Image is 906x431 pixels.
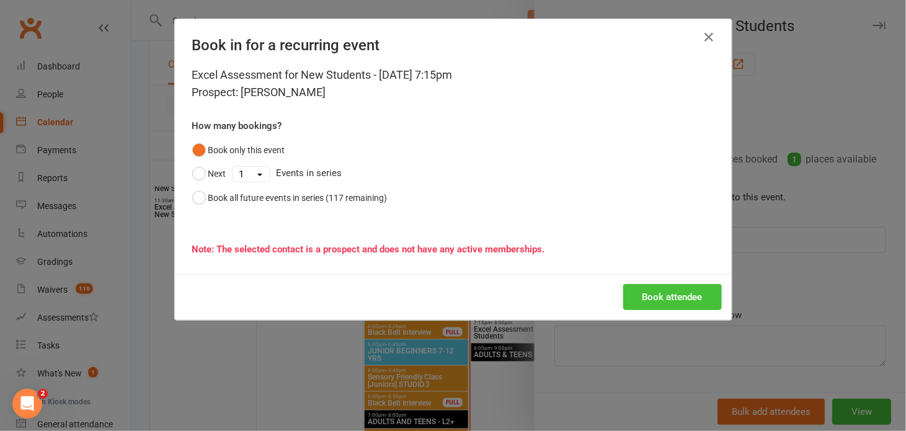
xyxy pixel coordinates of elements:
[12,389,42,419] iframe: Intercom live chat
[192,162,714,185] div: Events in series
[699,27,719,47] button: Close
[192,242,714,257] div: Note: The selected contact is a prospect and does not have any active memberships.
[192,186,388,210] button: Book all future events in series (117 remaining)
[192,138,285,162] button: Book only this event
[192,66,714,101] div: Excel Assessment for New Students - [DATE] 7:15pm Prospect: [PERSON_NAME]
[208,191,388,205] div: Book all future events in series (117 remaining)
[192,37,714,54] h4: Book in for a recurring event
[192,162,226,185] button: Next
[623,284,722,310] button: Book attendee
[38,389,48,399] span: 2
[192,118,282,133] label: How many bookings?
